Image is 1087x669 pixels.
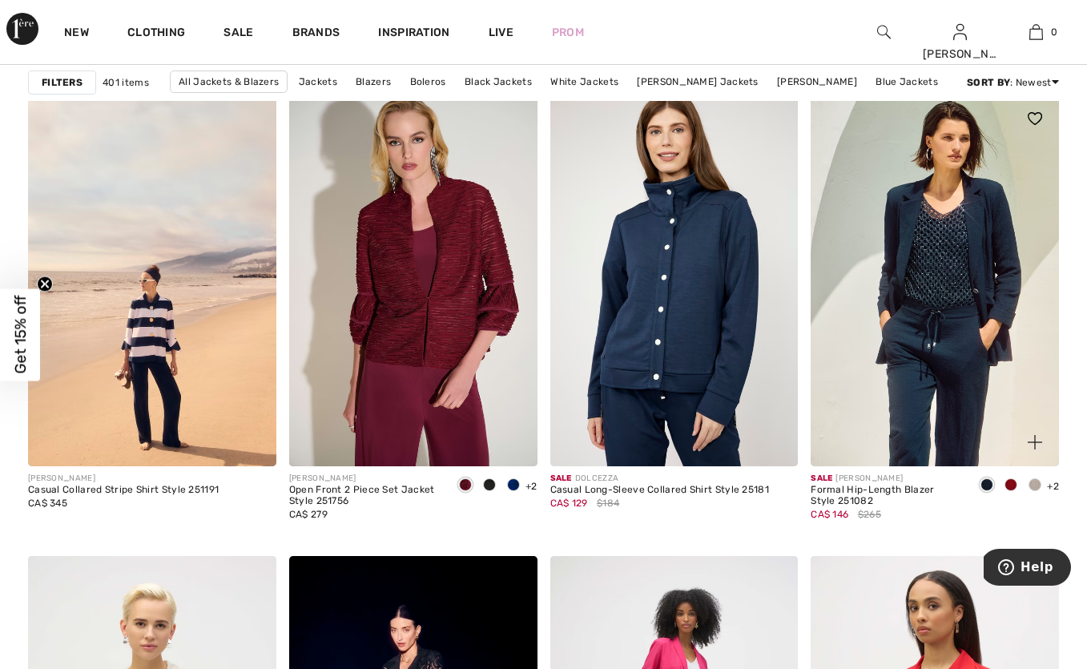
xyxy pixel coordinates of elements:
[552,24,584,41] a: Prom
[64,26,89,42] a: New
[103,75,149,90] span: 401 items
[1028,435,1042,449] img: plus_v2.svg
[858,507,881,522] span: $265
[289,473,441,485] div: [PERSON_NAME]
[291,71,345,92] a: Jackets
[289,485,441,507] div: Open Front 2 Piece Set Jacket Style 251756
[289,509,328,520] span: CA$ 279
[348,71,399,92] a: Blazers
[477,473,501,499] div: Midnight Blue
[453,473,477,499] div: Merlot
[1029,22,1043,42] img: My Bag
[967,77,1010,88] strong: Sort By
[28,473,219,485] div: [PERSON_NAME]
[550,474,572,483] span: Sale
[170,71,288,93] a: All Jackets & Blazers
[457,71,540,92] a: Black Jackets
[525,481,537,492] span: +2
[975,473,999,499] div: Midnight Blue
[6,13,38,45] img: 1ère Avenue
[223,26,253,42] a: Sale
[542,71,626,92] a: White Jackets
[11,296,30,374] span: Get 15% off
[28,498,67,509] span: CA$ 345
[42,75,83,90] strong: Filters
[769,71,865,92] a: [PERSON_NAME]
[967,75,1059,90] div: : Newest
[953,22,967,42] img: My Info
[811,485,962,507] div: Formal Hip-Length Blazer Style 251082
[868,71,946,92] a: Blue Jackets
[811,509,848,520] span: CA$ 146
[1047,481,1059,492] span: +2
[811,474,832,483] span: Sale
[1051,25,1057,39] span: 0
[289,95,537,467] img: Open Front 2 Piece Set Jacket Style 251756. Merlot
[953,24,967,39] a: Sign In
[999,473,1023,499] div: Radiant red
[550,485,770,496] div: Casual Long-Sleeve Collared Shirt Style 25181
[378,26,449,42] span: Inspiration
[1028,112,1042,125] img: heart_black_full.svg
[1023,473,1047,499] div: Moonstone
[999,22,1073,42] a: 0
[37,276,53,292] button: Close teaser
[811,473,962,485] div: [PERSON_NAME]
[550,498,588,509] span: CA$ 129
[811,95,1059,467] img: Formal Hip-Length Blazer Style 251082. Midnight Blue
[489,24,513,41] a: Live
[597,496,619,510] span: $184
[550,95,799,467] img: Casual Long-Sleeve Collared Shirt Style 25181. Navy
[877,22,891,42] img: search the website
[550,473,770,485] div: DOLCEZZA
[984,549,1071,589] iframe: Opens a widget where you can find more information
[501,473,525,499] div: Royal Sapphire 163
[923,46,997,62] div: [PERSON_NAME]
[28,485,219,496] div: Casual Collared Stripe Shirt Style 251191
[28,95,276,467] img: Casual Collared Stripe Shirt Style 251191. Navy/White
[127,26,185,42] a: Clothing
[292,26,340,42] a: Brands
[629,71,766,92] a: [PERSON_NAME] Jackets
[402,71,454,92] a: Boleros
